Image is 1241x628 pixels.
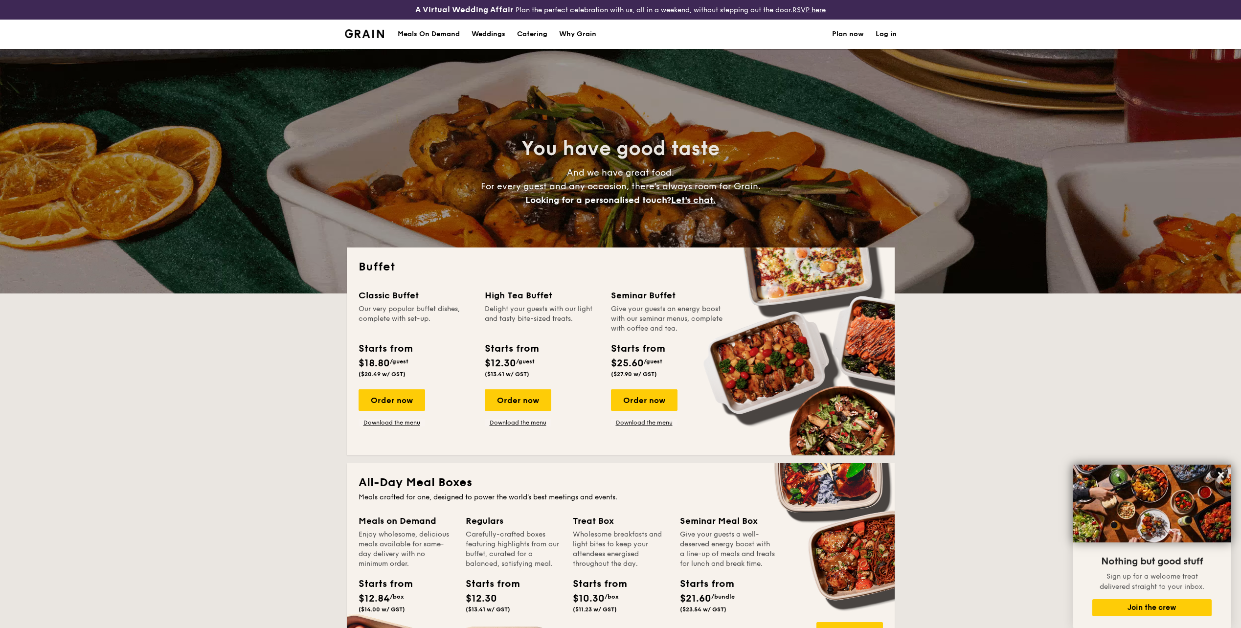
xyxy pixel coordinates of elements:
[472,20,505,49] div: Weddings
[671,195,716,205] span: Let's chat.
[359,475,883,491] h2: All-Day Meal Boxes
[1073,465,1231,542] img: DSC07876-Edit02-Large.jpeg
[359,259,883,275] h2: Buffet
[1213,467,1229,483] button: Close
[485,289,599,302] div: High Tea Buffet
[521,137,720,160] span: You have good taste
[644,358,662,365] span: /guest
[516,358,535,365] span: /guest
[359,493,883,502] div: Meals crafted for one, designed to power the world's best meetings and events.
[466,577,510,591] div: Starts from
[359,389,425,411] div: Order now
[573,530,668,569] div: Wholesome breakfasts and light bites to keep your attendees energised throughout the day.
[398,20,460,49] div: Meals On Demand
[359,530,454,569] div: Enjoy wholesome, delicious meals available for same-day delivery with no minimum order.
[485,341,538,356] div: Starts from
[485,358,516,369] span: $12.30
[345,29,384,38] img: Grain
[359,341,412,356] div: Starts from
[359,514,454,528] div: Meals on Demand
[605,593,619,600] span: /box
[485,371,529,378] span: ($13.41 w/ GST)
[359,593,390,605] span: $12.84
[525,195,671,205] span: Looking for a personalised touch?
[680,593,711,605] span: $21.60
[553,20,602,49] a: Why Grain
[611,389,677,411] div: Order now
[573,606,617,613] span: ($11.23 w/ GST)
[573,514,668,528] div: Treat Box
[680,606,726,613] span: ($23.54 w/ GST)
[485,389,551,411] div: Order now
[359,304,473,334] div: Our very popular buffet dishes, complete with set-up.
[680,577,724,591] div: Starts from
[466,606,510,613] span: ($13.41 w/ GST)
[359,419,425,426] a: Download the menu
[1092,599,1212,616] button: Join the crew
[611,419,677,426] a: Download the menu
[573,593,605,605] span: $10.30
[466,593,497,605] span: $12.30
[415,4,514,16] h4: A Virtual Wedding Affair
[559,20,596,49] div: Why Grain
[466,20,511,49] a: Weddings
[1100,572,1204,591] span: Sign up for a welcome treat delivered straight to your inbox.
[611,358,644,369] span: $25.60
[611,371,657,378] span: ($27.90 w/ GST)
[359,577,403,591] div: Starts from
[390,358,408,365] span: /guest
[359,289,473,302] div: Classic Buffet
[792,6,826,14] a: RSVP here
[466,514,561,528] div: Regulars
[1101,556,1203,567] span: Nothing but good stuff
[611,341,664,356] div: Starts from
[392,20,466,49] a: Meals On Demand
[359,358,390,369] span: $18.80
[511,20,553,49] a: Catering
[339,4,903,16] div: Plan the perfect celebration with us, all in a weekend, without stepping out the door.
[517,20,547,49] h1: Catering
[680,514,775,528] div: Seminar Meal Box
[390,593,404,600] span: /box
[832,20,864,49] a: Plan now
[485,419,551,426] a: Download the menu
[466,530,561,569] div: Carefully-crafted boxes featuring highlights from our buffet, curated for a balanced, satisfying ...
[359,371,406,378] span: ($20.49 w/ GST)
[680,530,775,569] div: Give your guests a well-deserved energy boost with a line-up of meals and treats for lunch and br...
[711,593,735,600] span: /bundle
[611,289,725,302] div: Seminar Buffet
[876,20,897,49] a: Log in
[611,304,725,334] div: Give your guests an energy boost with our seminar menus, complete with coffee and tea.
[573,577,617,591] div: Starts from
[481,167,761,205] span: And we have great food. For every guest and any occasion, there’s always room for Grain.
[359,606,405,613] span: ($14.00 w/ GST)
[345,29,384,38] a: Logotype
[485,304,599,334] div: Delight your guests with our light and tasty bite-sized treats.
